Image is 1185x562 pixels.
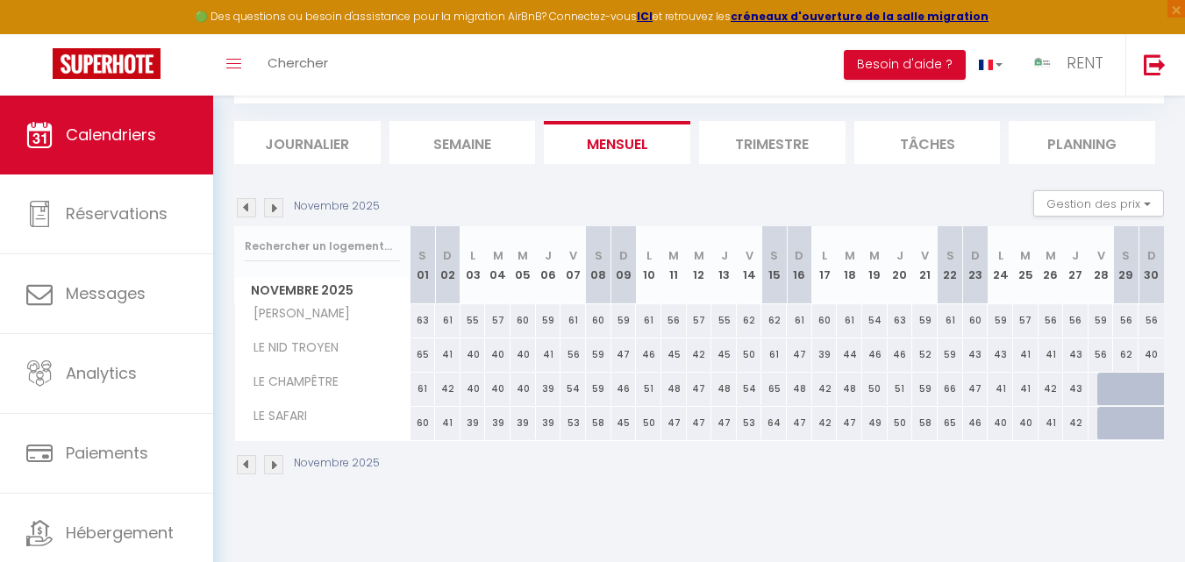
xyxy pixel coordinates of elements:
div: 47 [963,373,989,405]
button: Besoin d'aide ? [844,50,966,80]
div: 50 [737,338,762,371]
div: 59 [988,304,1013,337]
th: 27 [1063,226,1089,304]
div: 40 [1139,338,1164,371]
th: 09 [611,226,637,304]
li: Planning [1009,121,1155,164]
th: 25 [1013,226,1039,304]
th: 20 [888,226,913,304]
th: 04 [485,226,510,304]
div: 44 [837,338,862,371]
div: 50 [636,407,661,439]
div: 61 [761,338,787,371]
abbr: L [822,247,827,264]
div: 61 [837,304,862,337]
th: 19 [862,226,888,304]
div: 56 [560,338,586,371]
span: Calendriers [66,124,156,146]
div: 48 [711,373,737,405]
abbr: V [569,247,577,264]
th: 30 [1139,226,1164,304]
img: logout [1144,53,1166,75]
div: 40 [988,407,1013,439]
div: 56 [1063,304,1089,337]
a: ... RENT [1016,34,1125,96]
th: 23 [963,226,989,304]
abbr: D [1147,247,1156,264]
div: 46 [862,338,888,371]
div: 47 [787,407,812,439]
div: 62 [761,304,787,337]
div: 41 [1013,373,1039,405]
span: Paiements [66,442,148,464]
div: 66 [938,373,963,405]
div: 57 [1013,304,1039,337]
div: 39 [812,338,838,371]
div: 61 [560,304,586,337]
th: 28 [1089,226,1114,304]
abbr: S [946,247,954,264]
div: 41 [988,373,1013,405]
div: 49 [862,407,888,439]
abbr: S [1122,247,1130,264]
strong: ICI [637,9,653,24]
th: 01 [410,226,436,304]
div: 42 [812,407,838,439]
div: 42 [812,373,838,405]
abbr: M [1046,247,1056,264]
div: 61 [435,304,460,337]
div: 43 [988,338,1013,371]
div: 43 [1063,373,1089,405]
th: 15 [761,226,787,304]
th: 12 [687,226,712,304]
div: 59 [912,373,938,405]
input: Rechercher un logement... [245,231,400,262]
abbr: L [998,247,1003,264]
div: 39 [460,407,486,439]
span: Novembre 2025 [235,278,410,303]
a: Chercher [254,34,341,96]
p: Novembre 2025 [294,198,380,215]
a: créneaux d'ouverture de la salle migration [731,9,989,24]
th: 07 [560,226,586,304]
div: 40 [510,338,536,371]
div: 50 [862,373,888,405]
div: 54 [737,373,762,405]
div: 61 [410,373,436,405]
abbr: M [694,247,704,264]
abbr: V [921,247,929,264]
button: Ouvrir le widget de chat LiveChat [14,7,67,60]
abbr: D [971,247,980,264]
div: 56 [1039,304,1064,337]
th: 24 [988,226,1013,304]
li: Mensuel [544,121,690,164]
th: 02 [435,226,460,304]
div: 40 [485,338,510,371]
div: 58 [912,407,938,439]
div: 57 [485,304,510,337]
div: 41 [435,338,460,371]
div: 46 [888,338,913,371]
div: 40 [1013,407,1039,439]
div: 55 [460,304,486,337]
div: 40 [510,373,536,405]
div: 41 [1039,407,1064,439]
div: 65 [761,373,787,405]
div: 51 [888,373,913,405]
abbr: S [595,247,603,264]
div: 42 [1063,407,1089,439]
div: 41 [536,338,561,371]
div: 60 [410,407,436,439]
div: 56 [1139,304,1164,337]
div: 53 [560,407,586,439]
div: 59 [1089,304,1114,337]
abbr: V [746,247,753,264]
th: 13 [711,226,737,304]
abbr: L [646,247,652,264]
div: 60 [510,304,536,337]
div: 59 [536,304,561,337]
span: Réservations [66,203,168,224]
div: 46 [636,338,661,371]
div: 45 [661,338,687,371]
span: Analytics [66,362,137,384]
